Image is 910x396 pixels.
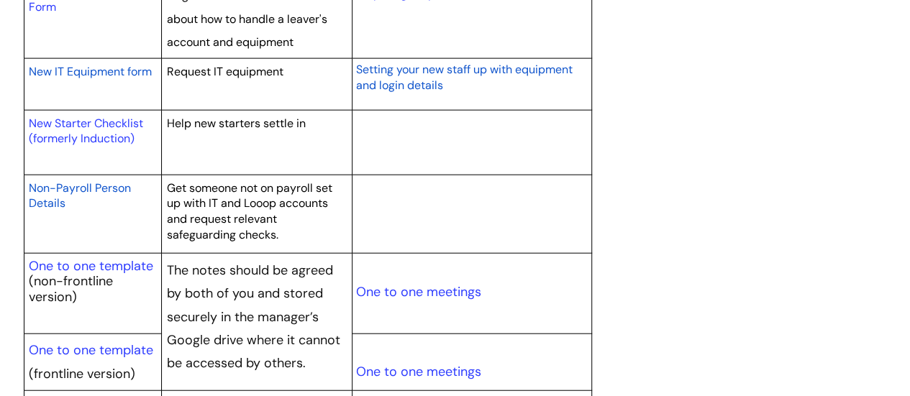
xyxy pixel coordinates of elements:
span: Help new starters settle in [167,116,306,131]
a: One to one meetings [355,283,481,300]
span: Non-Payroll Person Details [29,180,131,211]
td: The notes should be agreed by both of you and stored securely in the manager’s Google drive where... [162,254,352,391]
a: Non-Payroll Person Details [29,179,131,212]
a: One to one template [29,257,153,275]
span: Get someone not on payroll set up with IT and Looop accounts and request relevant safeguarding ch... [167,180,332,242]
a: One to one meetings [355,363,481,380]
span: New IT Equipment form [29,64,152,79]
a: One to one template [29,341,153,359]
span: Request IT equipment [167,64,283,79]
a: Setting your new staff up with equipment and login details [355,60,572,93]
p: (non-frontline version) [29,274,157,305]
span: Setting your new staff up with equipment and login details [355,62,572,93]
a: New Starter Checklist (formerly Induction) [29,116,143,147]
td: (frontline version) [24,333,162,390]
a: New IT Equipment form [29,63,152,80]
